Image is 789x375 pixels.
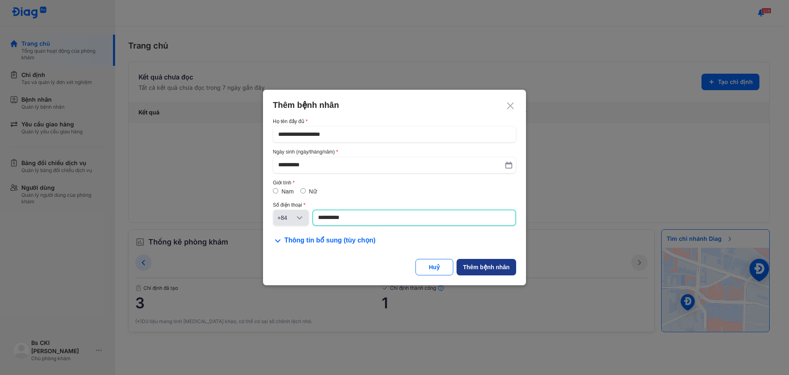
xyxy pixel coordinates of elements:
[273,119,516,124] div: Họ tên đầy đủ
[273,100,516,110] div: Thêm bệnh nhân
[309,188,317,195] label: Nữ
[277,214,295,222] div: +84
[273,202,516,208] div: Số điện thoại
[273,180,516,186] div: Giới tính
[463,263,510,271] div: Thêm bệnh nhân
[415,259,453,275] button: Huỷ
[457,259,516,275] button: Thêm bệnh nhân
[284,236,376,246] span: Thông tin bổ sung (tùy chọn)
[273,149,516,155] div: Ngày sinh (ngày/tháng/năm)
[281,188,294,195] label: Nam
